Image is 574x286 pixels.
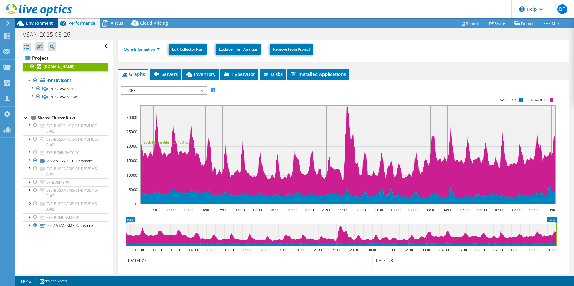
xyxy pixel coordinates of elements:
[511,247,521,253] text: 08:00
[510,19,538,28] a: Export
[404,247,413,253] text: 02:00
[426,207,435,213] text: 03:00
[23,53,108,63] a: Project
[127,144,137,149] text: 20000
[386,247,395,253] text: 01:00
[135,201,137,207] text: 0
[270,207,279,213] text: 18:00
[149,207,158,213] text: 11:00
[391,207,401,213] text: 01:00
[23,149,108,157] a: SYS-BONUSHCC-01
[547,247,557,253] text: 10:00
[23,213,108,221] a: SYS-BONUSSMS-01
[129,187,137,192] text: 5000
[153,71,178,77] span: Servers
[188,247,198,253] text: 14:00
[287,207,297,213] text: 19:00
[127,129,137,134] text: 25000
[242,247,252,253] text: 17:00
[270,44,313,55] a: Remove From Project
[529,247,539,253] text: 09:00
[17,277,36,285] a: 2
[152,247,162,253] text: 12:00
[23,77,108,85] a: Hypervisors
[224,247,234,253] text: 16:00
[218,207,227,213] text: 15:00
[68,20,95,26] span: Performance
[26,20,53,26] span: Environment
[322,207,331,213] text: 21:00
[23,122,108,135] a: SYS-BUSANHCC-01-DPMHCC-B-02
[23,221,108,229] a: 2022-VSAN-SMS-Datastore
[23,165,108,178] a: SYS-BUSANSMS-01-DPMSMS-A-01
[547,207,556,213] text: 10:00
[20,31,80,38] h1: VSAN-2025-08-26
[124,87,203,94] span: IOPS
[290,71,346,77] span: Installed Applications
[140,20,168,26] span: Cloud Pricing
[35,277,71,285] a: Project Notes
[127,158,137,163] text: 15000
[443,207,452,213] text: 04:00
[260,247,270,253] text: 18:00
[456,19,485,28] a: Reports
[460,207,470,213] text: 05:00
[44,64,74,69] b: [DOMAIN_NAME]
[111,20,125,26] span: Virtual
[512,207,522,213] text: 08:00
[127,173,137,178] text: 10000
[439,247,449,253] text: 04:00
[422,247,431,253] text: 03:00
[23,85,108,93] a: 2022-VSAN-HCC
[538,19,566,28] a: More
[519,6,525,12] svg: \n
[529,207,539,213] text: 09:00
[253,207,262,213] text: 17:00
[166,207,176,213] text: 12:00
[124,47,160,52] a: More Information
[23,178,108,186] a: VMBUSMS-01
[50,86,78,92] span: 2022-VSAN-HCC
[531,98,548,102] text: Read IOPS
[356,207,366,213] text: 23:00
[23,63,108,71] a: [DOMAIN_NAME]
[183,207,193,213] text: 13:00
[127,115,137,120] text: 30000
[485,19,510,28] a: Share
[500,98,517,102] text: Write IOPS
[143,140,193,145] text: 95th Percentile = 23433 IOPS
[495,207,504,213] text: 07:00
[201,207,210,213] text: 14:00
[475,247,485,253] text: 06:00
[23,93,108,101] a: 2022-VSAN-SMS
[368,247,377,253] text: 00:00
[339,207,348,213] text: 22:00
[50,94,78,100] span: 2022-VSAN-SMS
[493,247,503,253] text: 07:00
[263,71,283,77] span: Disks
[38,114,108,122] div: Shared Cluster Disks
[304,207,314,213] text: 20:00
[278,247,287,253] text: 19:00
[314,247,323,253] text: 21:00
[374,207,383,213] text: 00:00
[185,71,215,77] span: Inventory
[206,247,216,253] text: 15:00
[557,4,567,14] span: DT
[121,71,145,77] span: Graphs
[169,44,207,55] a: Edit Collector Run
[350,247,359,253] text: 23:00
[23,135,108,149] a: SYS-BUSANHCC-01-DPMHCC-A-02
[23,200,108,213] a: SYS-BUSANSMS-01-DPMSMS-A-02
[332,247,341,253] text: 22:00
[223,71,255,77] span: Hypervisor
[235,207,245,213] text: 16:00
[408,207,418,213] text: 02:00
[23,186,108,200] a: SYS-BUSANSMS-01-DPMSMS-B-02
[458,247,467,253] text: 05:00
[170,247,180,253] text: 13:00
[23,157,108,165] a: 2022-VSAN-HCC-Datastore
[135,247,144,253] text: 11:00
[216,44,261,55] a: Exclude From Analysis
[477,207,487,213] text: 06:00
